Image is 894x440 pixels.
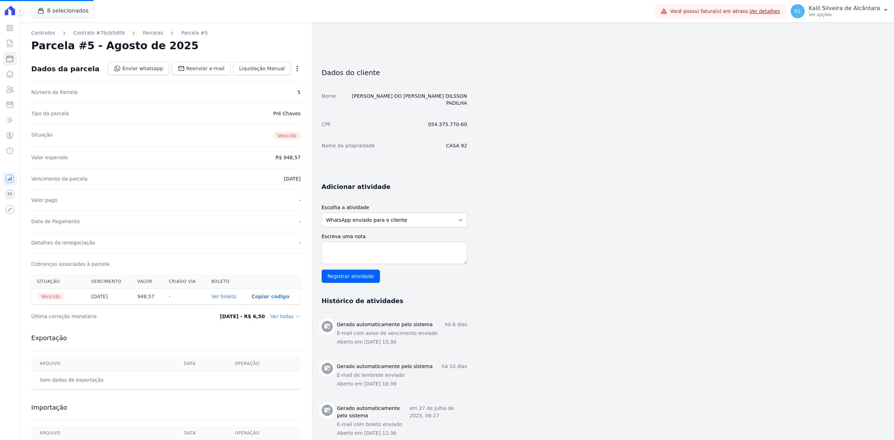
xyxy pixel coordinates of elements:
dd: R$ 948,57 [276,154,301,161]
dd: - [299,218,301,225]
th: Data [176,357,226,371]
p: em 27 de Julho de 2025, 06:27 [410,405,467,419]
a: Contratos [31,29,55,37]
h3: Importação [31,403,301,412]
input: Registrar atividade [322,270,380,283]
dt: Data de Pagamento [31,218,80,225]
dt: Cobranças associadas à parcela [31,261,110,267]
a: Parcela #5 [181,29,208,37]
a: Enviar whatsapp [108,62,169,75]
p: Aberto em [DATE] 16:39 [337,380,467,388]
p: Aberto em [DATE] 15:30 [337,338,467,346]
button: KS Kalil Silveira de Alcântara Ver opções [785,1,894,21]
dd: 5 [298,89,301,96]
dt: Vencimento da parcela [31,175,88,182]
dd: CASA 92 [446,142,467,149]
a: Liquidação Manual [233,62,291,75]
dt: CPF [322,121,331,128]
h2: Parcela #5 - Agosto de 2025 [31,39,199,52]
div: Dados da parcela [31,65,100,73]
dt: Número da Parcela [31,89,78,96]
dt: Valor esperado [31,154,68,161]
span: Reenviar e-mail [186,65,225,72]
dt: Valor pago [31,197,58,204]
a: Reenviar e-mail [172,62,230,75]
h3: Gerado automaticamente pelo sistema [337,363,433,370]
label: Escolha a atividade [322,204,467,211]
dt: Tipo da parcela [31,110,69,117]
th: Arquivo [31,357,176,371]
th: - [163,289,205,305]
dd: - [299,239,301,246]
th: Vencimento [86,274,132,289]
a: [PERSON_NAME] DO [PERSON_NAME] DILSSON PADILHA [352,93,467,106]
p: E-mail com aviso de vencimento enviado [337,330,467,337]
td: Sem dados de exportação [31,371,176,389]
h3: Gerado automaticamente pelo sistema [337,321,433,328]
p: Kalil Silveira de Alcântara [809,5,880,12]
nav: Breadcrumb [31,29,301,37]
h3: Dados do cliente [322,68,467,77]
th: [DATE] [86,289,132,305]
a: Parcelas [143,29,163,37]
dd: [DATE] [284,175,300,182]
button: Copiar código [251,294,289,299]
dd: Pré Chaves [273,110,301,117]
p: Ver opções [809,12,880,17]
h3: Exportação [31,334,301,342]
dt: Nome [322,93,336,107]
p: E-mail com boleto enviado [337,421,467,428]
span: KS [794,9,801,14]
h3: Histórico de atividades [322,297,403,305]
a: Ver boleto [211,294,236,299]
p: E-mail de lembrete enviado [337,372,467,379]
dt: Detalhes da renegociação [31,239,95,246]
span: Você possui fatura(s) em atraso. [670,8,780,15]
button: 8 selecionados [31,4,95,17]
dd: - [299,197,301,204]
span: Liquidação Manual [239,65,285,72]
h3: Gerado automaticamente pelo sistema [337,405,410,419]
dd: [DATE] - R$ 6,50 [220,313,265,320]
span: Vencido [273,131,301,140]
th: Operação [226,357,300,371]
th: Valor [132,274,163,289]
p: Aberto em [DATE] 12:36 [337,430,467,437]
th: 948,57 [132,289,163,305]
label: Escreva uma nota [322,233,467,240]
span: Vencido [37,293,65,300]
dd: Ver todas [271,313,301,320]
th: Situação [31,274,86,289]
th: Criado via [163,274,205,289]
p: há 10 dias [442,363,467,370]
a: Contrato #7bcb5d09 [73,29,125,37]
th: Boleto [206,274,246,289]
p: há 6 dias [445,321,467,328]
h3: Adicionar atividade [322,183,390,191]
a: Ver detalhes [749,8,780,14]
dt: Nome da propriedade [322,142,375,149]
dt: Última correção monetária [31,313,191,320]
dt: Situação [31,131,53,140]
dd: 054.375.770-60 [428,121,467,128]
